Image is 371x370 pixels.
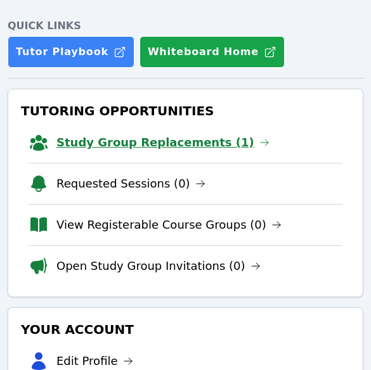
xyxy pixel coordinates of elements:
h3: Tutoring Opportunities [18,99,353,122]
h3: Your Account [18,318,353,341]
a: Study Group Replacements (1) [56,134,270,151]
a: Requested Sessions (0) [56,175,205,193]
a: View Registerable Course Groups (0) [56,216,282,234]
a: Edit Profile [56,352,133,370]
a: Open Study Group Invitations (0) [56,257,261,275]
h4: Quick Links [8,18,363,34]
button: Whiteboard Home [140,36,285,68]
a: Tutor Playbook [8,36,134,68]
